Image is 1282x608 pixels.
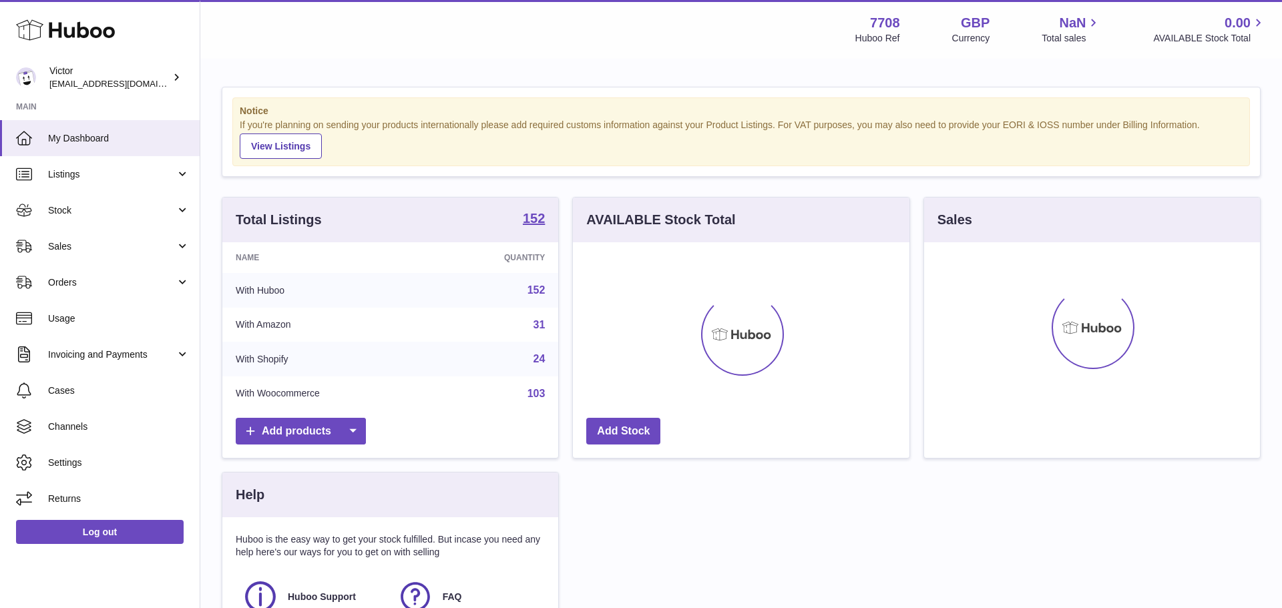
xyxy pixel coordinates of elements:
a: 24 [533,353,546,364]
strong: GBP [961,14,990,32]
p: Huboo is the easy way to get your stock fulfilled. But incase you need any help here's our ways f... [236,533,545,559]
td: With Shopify [222,342,431,376]
a: 31 [533,319,546,330]
a: 152 [527,284,546,296]
a: Log out [16,520,184,544]
div: Victor [49,65,170,90]
span: 0.00 [1225,14,1251,32]
a: View Listings [240,133,322,159]
strong: 152 [523,212,545,225]
h3: Help [236,486,264,504]
a: 103 [527,388,546,399]
span: Usage [48,312,190,325]
span: Invoicing and Payments [48,348,176,361]
a: 0.00 AVAILABLE Stock Total [1153,14,1266,45]
span: AVAILABLE Stock Total [1153,32,1266,45]
strong: 7708 [870,14,900,32]
span: Settings [48,457,190,469]
th: Quantity [431,242,558,273]
td: With Woocommerce [222,376,431,411]
h3: AVAILABLE Stock Total [586,211,735,229]
span: Orders [48,276,176,289]
span: Sales [48,240,176,253]
h3: Total Listings [236,211,322,229]
a: NaN Total sales [1042,14,1101,45]
span: Huboo Support [288,591,356,603]
div: Currency [952,32,990,45]
td: With Huboo [222,273,431,308]
span: Stock [48,204,176,217]
span: Listings [48,168,176,181]
span: Channels [48,420,190,433]
a: Add Stock [586,418,660,445]
div: If you're planning on sending your products internationally please add required customs informati... [240,119,1243,159]
div: Huboo Ref [855,32,900,45]
span: Returns [48,493,190,505]
span: My Dashboard [48,132,190,145]
span: [EMAIL_ADDRESS][DOMAIN_NAME] [49,78,196,89]
h3: Sales [937,211,972,229]
a: Add products [236,418,366,445]
span: Total sales [1042,32,1101,45]
th: Name [222,242,431,273]
strong: Notice [240,105,1243,117]
span: FAQ [443,591,462,603]
span: NaN [1059,14,1086,32]
img: internalAdmin-7708@internal.huboo.com [16,67,36,87]
td: With Amazon [222,308,431,342]
span: Cases [48,384,190,397]
a: 152 [523,212,545,228]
